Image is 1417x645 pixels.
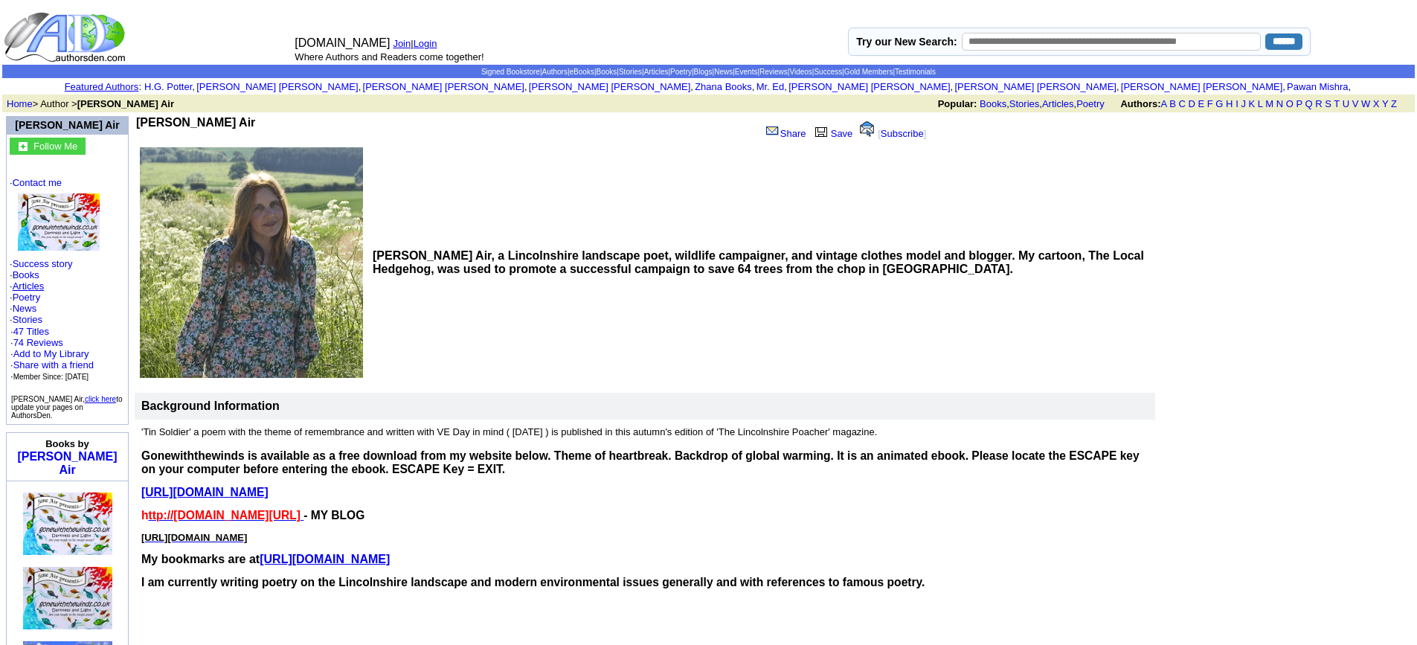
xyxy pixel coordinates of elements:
a: Save [812,128,853,139]
font: ] [924,128,927,139]
img: 79988.jpg [23,492,112,555]
font: Where Authors and Readers come together! [295,51,483,62]
font: i [754,83,756,92]
span: h [141,509,149,522]
a: D [1188,98,1195,109]
a: B [1169,98,1176,109]
font: > Author > [7,98,174,109]
span: I am currently writing poetry on the Lincolnshire landscape and modern environmental issues gener... [141,576,925,588]
a: Stories [13,314,42,325]
a: News [13,303,37,314]
a: [URL][DOMAIN_NAME] [141,487,269,498]
img: alert.gif [860,121,874,137]
img: shim.gif [23,555,24,562]
a: C [1178,98,1185,109]
a: T [1334,98,1340,109]
img: 79988.jpg [18,193,100,251]
b: [PERSON_NAME] Air, a Lincolnshire landscape poet, wildlife campaigner, and vintage clothes model ... [373,249,1144,275]
font: i [527,83,529,92]
a: I [1236,98,1238,109]
a: Success story [13,258,73,269]
a: [URL][DOMAIN_NAME] [141,532,247,543]
a: [PERSON_NAME] [PERSON_NAME] [954,81,1116,92]
a: H.G. Potter [144,81,192,92]
b: My bookmarks are at [141,553,260,565]
img: See larger image [140,147,363,378]
a: Success [814,68,842,76]
a: Poetry [13,292,41,303]
a: Zhana Books [695,81,752,92]
a: U [1343,98,1349,109]
a: Blogs [694,68,713,76]
font: Member Since: [DATE] [13,373,89,381]
a: S [1325,98,1331,109]
b: Background Information [141,399,280,412]
img: shim.gif [65,485,66,490]
font: · · [10,326,94,382]
a: L [1258,98,1263,109]
a: Authors [542,68,567,76]
b: [URL][DOMAIN_NAME] [260,553,390,565]
a: News [714,68,733,76]
iframe: fb:like Facebook Social Plugin [136,129,471,144]
a: Articles [13,280,45,292]
a: [PERSON_NAME] [PERSON_NAME] [1121,81,1282,92]
font: , , , [938,98,1410,109]
font: i [361,83,362,92]
font: i [693,83,695,92]
img: shim.gif [68,485,69,490]
img: shim.gif [67,485,68,490]
a: Articles [644,68,669,76]
a: R [1315,98,1322,109]
a: Stories [619,68,642,76]
img: library.gif [813,125,829,137]
font: i [1119,83,1121,92]
a: Signed Bookstore [481,68,540,76]
b: Authors: [1120,98,1160,109]
a: Videos [789,68,812,76]
a: [PERSON_NAME] [PERSON_NAME] [529,81,690,92]
a: [PERSON_NAME] Air [15,119,119,131]
a: Stories [1009,98,1039,109]
a: Testimonials [895,68,936,76]
a: 47 Titles [13,326,49,337]
font: i [787,83,788,92]
a: eBooks [570,68,594,76]
font: , , , , , , , , , , [144,81,1352,92]
a: [PERSON_NAME] Air [17,450,117,476]
a: J [1241,98,1246,109]
font: i [195,83,196,92]
a: Q [1305,98,1312,109]
a: Books [13,269,39,280]
a: Mr. Ed [756,81,785,92]
a: F [1207,98,1213,109]
a: N [1276,98,1283,109]
font: i [1351,83,1352,92]
a: W [1361,98,1370,109]
a: Reviews [759,68,788,76]
a: Home [7,98,33,109]
a: Share with a friend [13,359,94,370]
a: H [1226,98,1233,109]
a: Events [735,68,758,76]
span: | | | | | | | | | | | | | | [481,68,936,76]
font: [DOMAIN_NAME] [295,36,390,49]
a: Pawan Mishra [1287,81,1348,92]
a: V [1352,98,1359,109]
img: shim.gif [66,485,67,490]
font: [PERSON_NAME] Air, to update your pages on AuthorsDen. [11,395,123,420]
a: O [1286,98,1294,109]
a: Subscribe [881,128,924,139]
a: Gold Members [844,68,893,76]
label: Try our New Search: [856,36,957,48]
img: share_page.gif [766,125,779,137]
a: Featured Authors [65,81,139,92]
font: : [65,81,141,92]
img: gc.jpg [19,142,28,151]
a: Z [1391,98,1397,109]
img: shim.gif [23,629,24,637]
a: Join [393,38,411,49]
font: · · · [10,348,94,382]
